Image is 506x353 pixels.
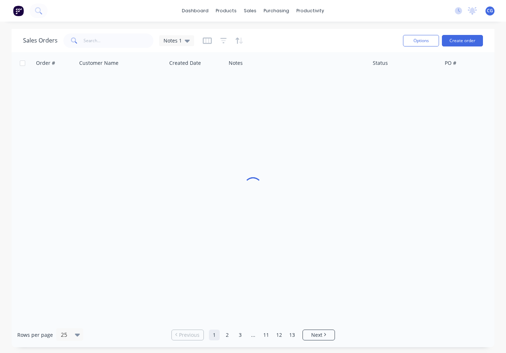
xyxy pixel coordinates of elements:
span: Next [311,331,322,339]
a: dashboard [178,5,212,16]
span: CG [487,8,493,14]
div: productivity [293,5,328,16]
a: Previous page [172,331,203,339]
span: Notes 1 [164,37,182,44]
div: products [212,5,240,16]
a: Page 11 [261,330,272,340]
input: Search... [84,33,154,48]
ul: Pagination [169,330,338,340]
a: Page 13 [287,330,297,340]
button: Create order [442,35,483,46]
a: Page 3 [235,330,246,340]
a: Jump forward [248,330,259,340]
a: Page 1 is your current page [209,330,220,340]
div: PO # [445,59,456,67]
a: Page 2 [222,330,233,340]
span: Previous [179,331,200,339]
div: Status [373,59,388,67]
img: Factory [13,5,24,16]
button: Options [403,35,439,46]
div: Notes [229,59,243,67]
div: Order # [36,59,55,67]
div: Created Date [169,59,201,67]
h1: Sales Orders [23,37,58,44]
div: purchasing [260,5,293,16]
a: Page 12 [274,330,285,340]
div: Customer Name [79,59,118,67]
div: sales [240,5,260,16]
span: Rows per page [17,331,53,339]
a: Next page [303,331,335,339]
